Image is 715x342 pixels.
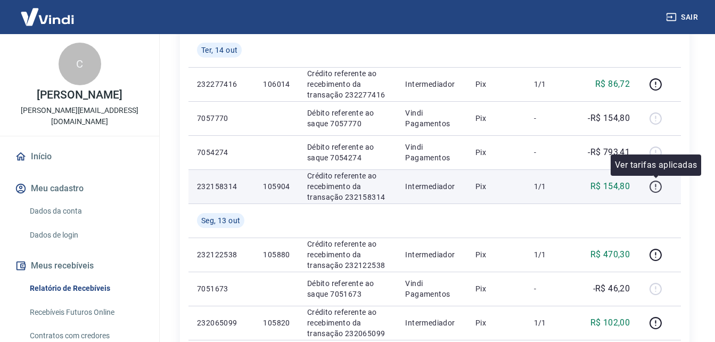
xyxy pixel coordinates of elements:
p: Intermediador [405,249,458,260]
a: Início [13,145,146,168]
p: Crédito referente ao recebimento da transação 232065099 [307,307,389,339]
p: 1/1 [534,249,565,260]
p: Vindi Pagamentos [405,142,458,163]
p: -R$ 46,20 [593,282,630,295]
img: Vindi [13,1,82,33]
p: 1/1 [534,181,565,192]
p: 106014 [263,79,290,89]
p: -R$ 793,41 [588,146,630,159]
a: Relatório de Recebíveis [26,278,146,299]
p: 1/1 [534,79,565,89]
p: Vindi Pagamentos [405,108,458,129]
p: R$ 102,00 [590,316,630,329]
p: Pix [475,249,517,260]
div: C [59,43,101,85]
a: Dados de login [26,224,146,246]
p: Pix [475,283,517,294]
a: Dados da conta [26,200,146,222]
p: Vindi Pagamentos [405,278,458,299]
p: Débito referente ao saque 7051673 [307,278,389,299]
p: 7054274 [197,147,246,158]
p: 105820 [263,317,290,328]
span: Seg, 13 out [201,215,240,226]
p: Débito referente ao saque 7054274 [307,142,389,163]
p: 232122538 [197,249,246,260]
p: Ver tarifas aplicadas [615,159,697,172]
a: Recebíveis Futuros Online [26,302,146,323]
p: Intermediador [405,317,458,328]
p: 7057770 [197,113,246,124]
p: 105880 [263,249,290,260]
button: Meus recebíveis [13,254,146,278]
p: 232277416 [197,79,246,89]
p: Pix [475,181,517,192]
p: -R$ 154,80 [588,112,630,125]
p: Pix [475,147,517,158]
p: - [534,283,565,294]
p: Pix [475,113,517,124]
p: 7051673 [197,283,246,294]
p: - [534,147,565,158]
p: Intermediador [405,181,458,192]
button: Meu cadastro [13,177,146,200]
p: Crédito referente ao recebimento da transação 232277416 [307,68,389,100]
button: Sair [664,7,702,27]
p: Crédito referente ao recebimento da transação 232158314 [307,170,389,202]
p: Débito referente ao saque 7057770 [307,108,389,129]
p: 1/1 [534,317,565,328]
p: [PERSON_NAME][EMAIL_ADDRESS][DOMAIN_NAME] [9,105,151,127]
p: R$ 470,30 [590,248,630,261]
p: Crédito referente ao recebimento da transação 232122538 [307,239,389,271]
p: Intermediador [405,79,458,89]
p: - [534,113,565,124]
p: Pix [475,317,517,328]
p: R$ 154,80 [590,180,630,193]
p: 105904 [263,181,290,192]
p: R$ 86,72 [595,78,630,91]
p: 232158314 [197,181,246,192]
p: Pix [475,79,517,89]
p: [PERSON_NAME] [37,89,122,101]
p: 232065099 [197,317,246,328]
span: Ter, 14 out [201,45,237,55]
